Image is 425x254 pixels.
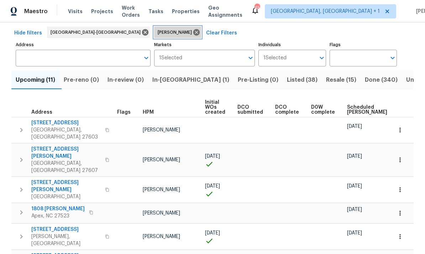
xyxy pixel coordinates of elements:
span: [PERSON_NAME] [143,128,180,133]
span: Address [31,110,52,115]
span: [DATE] [205,184,220,189]
span: [GEOGRAPHIC_DATA], [GEOGRAPHIC_DATA] 27603 [31,126,101,141]
span: [GEOGRAPHIC_DATA] [31,193,101,200]
span: Scheduled [PERSON_NAME] [347,105,387,115]
span: Projects [91,8,113,15]
span: Apex, NC 27523 [31,212,85,220]
span: [PERSON_NAME] [143,187,180,192]
span: 1 Selected [159,55,182,61]
span: HPM [143,110,154,115]
span: [STREET_ADDRESS][PERSON_NAME] [31,179,101,193]
span: [STREET_ADDRESS] [31,226,101,233]
span: Tasks [148,9,163,14]
span: Done (340) [365,75,398,85]
span: [PERSON_NAME] [158,29,195,36]
div: [GEOGRAPHIC_DATA]-[GEOGRAPHIC_DATA] [47,27,150,38]
button: Open [246,53,256,63]
span: [GEOGRAPHIC_DATA]-[GEOGRAPHIC_DATA] [51,29,143,36]
span: DCO submitted [237,105,263,115]
span: Resale (15) [326,75,356,85]
span: Hide filters [14,29,42,38]
span: [DATE] [347,154,362,159]
button: Open [388,53,398,63]
span: [DATE] [205,231,220,236]
span: Flags [117,110,131,115]
label: Individuals [258,43,326,47]
div: 45 [255,4,259,11]
span: Pre-reno (0) [64,75,99,85]
span: Initial WOs created [205,100,225,115]
span: 1808 [PERSON_NAME] [31,205,85,212]
span: [STREET_ADDRESS] [31,119,101,126]
span: [DATE] [347,231,362,236]
label: Address [16,43,151,47]
label: Flags [330,43,397,47]
span: [DATE] [347,124,362,129]
span: Listed (38) [287,75,318,85]
span: [DATE] [347,207,362,212]
span: 1 Selected [263,55,287,61]
span: [PERSON_NAME], [GEOGRAPHIC_DATA] [31,233,101,247]
span: [GEOGRAPHIC_DATA], [GEOGRAPHIC_DATA] 27607 [31,160,101,174]
span: [GEOGRAPHIC_DATA], [GEOGRAPHIC_DATA] + 1 [271,8,380,15]
button: Clear Filters [203,27,240,40]
span: In-review (0) [107,75,144,85]
div: [PERSON_NAME] [154,27,201,38]
span: [PERSON_NAME] [143,211,180,216]
span: Visits [68,8,83,15]
span: Pre-Listing (0) [238,75,278,85]
span: [DATE] [347,184,362,189]
span: In-[GEOGRAPHIC_DATA] (1) [152,75,229,85]
span: [PERSON_NAME] [143,157,180,162]
span: Properties [172,8,200,15]
span: Clear Filters [206,29,237,38]
span: Work Orders [122,4,140,18]
button: Hide filters [11,27,45,40]
span: [PERSON_NAME] [143,234,180,239]
span: DCO complete [275,105,299,115]
span: [DATE] [205,154,220,159]
span: [STREET_ADDRESS][PERSON_NAME] [31,146,101,160]
span: Upcoming (11) [16,75,55,85]
button: Open [317,53,327,63]
span: Geo Assignments [208,4,242,18]
span: Maestro [24,8,48,15]
span: D0W complete [311,105,335,115]
label: Markets [154,43,255,47]
button: Open [141,53,151,63]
